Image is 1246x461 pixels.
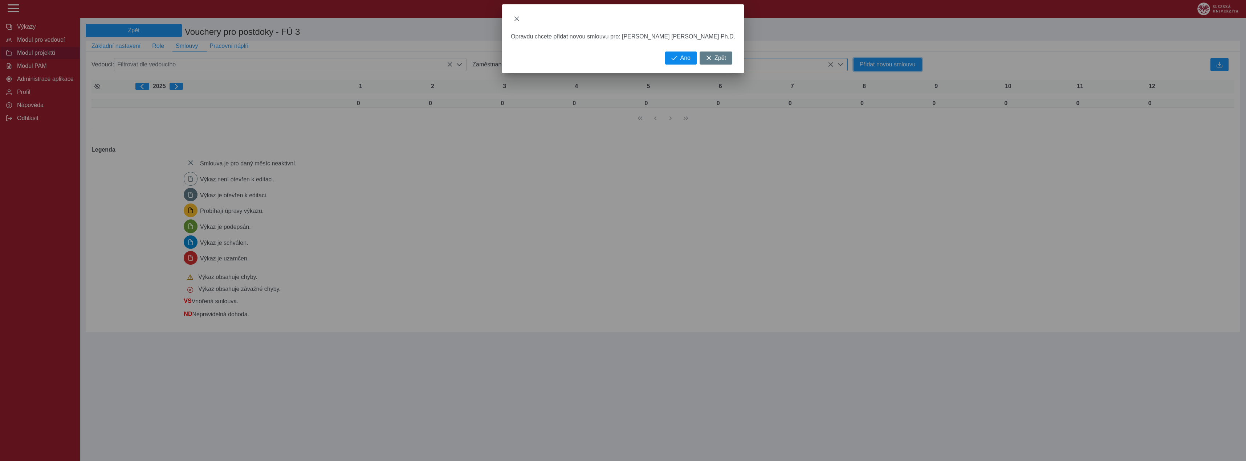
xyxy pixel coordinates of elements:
button: Zpět [700,52,732,65]
span: Zpět [714,55,726,61]
button: Ano [665,52,697,65]
div: Opravdu chcete přidat novou smlouvu pro: [PERSON_NAME] [PERSON_NAME] Ph.D. [511,33,735,40]
span: Ano [680,55,691,61]
button: close [511,13,522,25]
